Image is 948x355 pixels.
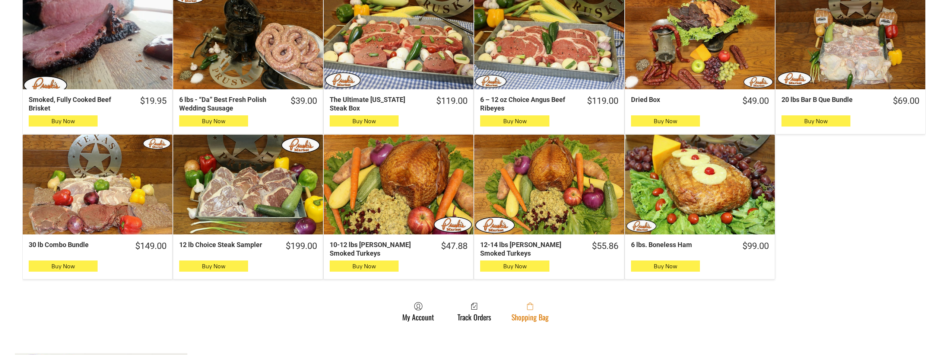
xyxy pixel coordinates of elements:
a: $99.006 lbs. Boneless Ham [625,240,775,252]
a: $55.8612-14 lbs [PERSON_NAME] Smoked Turkeys [474,240,624,258]
div: $49.00 [742,95,769,107]
span: Buy Now [654,118,677,125]
div: 10-12 lbs [PERSON_NAME] Smoked Turkeys [330,240,427,258]
div: 12-14 lbs [PERSON_NAME] Smoked Turkeys [480,240,578,258]
div: $119.00 [587,95,618,107]
div: $199.00 [286,240,317,252]
span: Buy Now [654,263,677,270]
span: Buy Now [804,118,828,125]
span: Buy Now [503,263,527,270]
div: 6 lbs - “Da” Best Fresh Polish Wedding Sausage [179,95,277,113]
span: Buy Now [352,118,376,125]
a: $119.00The Ultimate [US_STATE] Steak Box [324,95,473,113]
a: $39.006 lbs - “Da” Best Fresh Polish Wedding Sausage [173,95,323,113]
button: Buy Now [330,115,399,127]
div: 12 lb Choice Steak Sampler [179,240,272,249]
button: Buy Now [29,260,98,272]
a: 12 lb Choice Steak Sampler [173,135,323,234]
div: 30 lb Combo Bundle [29,240,121,249]
button: Buy Now [480,260,549,272]
span: Buy Now [51,263,75,270]
button: Buy Now [631,115,700,127]
a: $47.8810-12 lbs [PERSON_NAME] Smoked Turkeys [324,240,473,258]
button: Buy Now [330,260,399,272]
a: $49.00Dried Box [625,95,775,107]
span: Buy Now [202,118,225,125]
div: $99.00 [742,240,769,252]
a: $119.006 – 12 oz Choice Angus Beef Ribeyes [474,95,624,113]
div: Smoked, Fully Cooked Beef Brisket [29,95,126,113]
a: 6 lbs. Boneless Ham [625,135,775,234]
button: Buy Now [781,115,850,127]
div: 20 lbs Bar B Que Bundle [781,95,879,104]
button: Buy Now [631,260,700,272]
button: Buy Now [480,115,549,127]
a: $19.95Smoked, Fully Cooked Beef Brisket [23,95,172,113]
div: $119.00 [436,95,467,107]
span: Buy Now [352,263,376,270]
a: My Account [399,302,438,322]
a: 10-12 lbs Pruski&#39;s Smoked Turkeys [324,135,473,234]
a: 30 lb Combo Bundle [23,135,172,234]
span: Buy Now [202,263,225,270]
div: $55.86 [592,240,618,252]
button: Buy Now [29,115,98,127]
a: $69.0020 lbs Bar B Que Bundle [776,95,925,107]
a: 12-14 lbs Pruski&#39;s Smoked Turkeys [474,135,624,234]
a: $149.0030 lb Combo Bundle [23,240,172,252]
div: $69.00 [893,95,919,107]
div: Dried Box [631,95,729,104]
a: Track Orders [454,302,495,322]
div: 6 – 12 oz Choice Angus Beef Ribeyes [480,95,573,113]
div: 6 lbs. Boneless Ham [631,240,729,249]
button: Buy Now [179,115,248,127]
a: $199.0012 lb Choice Steak Sampler [173,240,323,252]
div: $47.88 [441,240,467,252]
div: The Ultimate [US_STATE] Steak Box [330,95,422,113]
div: $149.00 [135,240,167,252]
div: $19.95 [140,95,167,107]
span: Buy Now [503,118,527,125]
div: $39.00 [291,95,317,107]
a: Shopping Bag [508,302,552,322]
span: Buy Now [51,118,75,125]
button: Buy Now [179,260,248,272]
